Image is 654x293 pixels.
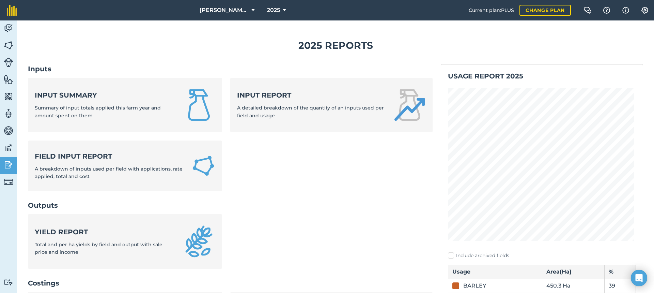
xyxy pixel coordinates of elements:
[448,252,636,259] label: Include archived fields
[4,126,13,136] img: svg+xml;base64,PD94bWwgdmVyc2lvbj0iMS4wIiBlbmNvZGluZz0idXRmLTgiPz4KPCEtLSBHZW5lcmF0b3I6IEFkb2JlIE...
[448,71,636,81] h2: Usage report 2025
[448,265,542,279] th: Usage
[35,151,183,161] strong: Field Input Report
[4,74,13,85] img: svg+xml;base64,PHN2ZyB4bWxucz0iaHR0cDovL3d3dy53My5vcmcvMjAwMC9zdmciIHdpZHRoPSI1NiIgaGVpZ2h0PSI2MC...
[230,78,433,132] a: Input reportA detailed breakdown of the quantity of an inputs used per field and usage
[4,108,13,119] img: svg+xml;base64,PD94bWwgdmVyc2lvbj0iMS4wIiBlbmNvZGluZz0idXRmLTgiPz4KPCEtLSBHZW5lcmF0b3I6IEFkb2JlIE...
[35,105,161,118] span: Summary of input totals applied this farm year and amount spent on them
[267,6,280,14] span: 2025
[519,5,571,16] a: Change plan
[469,6,514,14] span: Current plan : PLUS
[237,90,385,100] strong: Input report
[393,89,426,121] img: Input report
[35,241,162,255] span: Total and per ha yields by field and output with sale price and income
[542,279,605,293] td: 450.3 Ha
[605,265,636,279] th: %
[7,5,17,16] img: fieldmargin Logo
[4,279,13,285] img: svg+xml;base64,PD94bWwgdmVyc2lvbj0iMS4wIiBlbmNvZGluZz0idXRmLTgiPz4KPCEtLSBHZW5lcmF0b3I6IEFkb2JlIE...
[4,143,13,153] img: svg+xml;base64,PD94bWwgdmVyc2lvbj0iMS4wIiBlbmNvZGluZz0idXRmLTgiPz4KPCEtLSBHZW5lcmF0b3I6IEFkb2JlIE...
[583,7,592,14] img: Two speech bubbles overlapping with the left bubble in the forefront
[200,6,249,14] span: [PERSON_NAME] FARMS
[28,278,433,288] h2: Costings
[35,166,183,179] span: A breakdown of inputs used per field with applications, rate applied, total and cost
[183,89,215,121] img: Input summary
[641,7,649,14] img: A cog icon
[4,23,13,33] img: svg+xml;base64,PD94bWwgdmVyc2lvbj0iMS4wIiBlbmNvZGluZz0idXRmLTgiPz4KPCEtLSBHZW5lcmF0b3I6IEFkb2JlIE...
[622,6,629,14] img: svg+xml;base64,PHN2ZyB4bWxucz0iaHR0cDovL3d3dy53My5vcmcvMjAwMC9zdmciIHdpZHRoPSIxNyIgaGVpZ2h0PSIxNy...
[542,265,605,279] th: Area ( Ha )
[4,160,13,170] img: svg+xml;base64,PD94bWwgdmVyc2lvbj0iMS4wIiBlbmNvZGluZz0idXRmLTgiPz4KPCEtLSBHZW5lcmF0b3I6IEFkb2JlIE...
[183,225,215,258] img: Yield report
[463,282,486,290] div: BARLEY
[35,90,174,100] strong: Input summary
[631,270,647,286] div: Open Intercom Messenger
[605,279,636,293] td: 39
[28,201,433,210] h2: Outputs
[35,227,174,237] strong: Yield report
[191,153,215,179] img: Field Input Report
[28,141,222,191] a: Field Input ReportA breakdown of inputs used per field with applications, rate applied, total and...
[4,40,13,50] img: svg+xml;base64,PHN2ZyB4bWxucz0iaHR0cDovL3d3dy53My5vcmcvMjAwMC9zdmciIHdpZHRoPSI1NiIgaGVpZ2h0PSI2MC...
[4,58,13,67] img: svg+xml;base64,PD94bWwgdmVyc2lvbj0iMS4wIiBlbmNvZGluZz0idXRmLTgiPz4KPCEtLSBHZW5lcmF0b3I6IEFkb2JlIE...
[28,78,222,132] a: Input summarySummary of input totals applied this farm year and amount spent on them
[28,64,433,74] h2: Inputs
[4,177,13,187] img: svg+xml;base64,PD94bWwgdmVyc2lvbj0iMS4wIiBlbmNvZGluZz0idXRmLTgiPz4KPCEtLSBHZW5lcmF0b3I6IEFkb2JlIE...
[603,7,611,14] img: A question mark icon
[4,91,13,102] img: svg+xml;base64,PHN2ZyB4bWxucz0iaHR0cDovL3d3dy53My5vcmcvMjAwMC9zdmciIHdpZHRoPSI1NiIgaGVpZ2h0PSI2MC...
[28,214,222,269] a: Yield reportTotal and per ha yields by field and output with sale price and income
[28,38,643,53] h1: 2025 Reports
[237,105,384,118] span: A detailed breakdown of the quantity of an inputs used per field and usage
